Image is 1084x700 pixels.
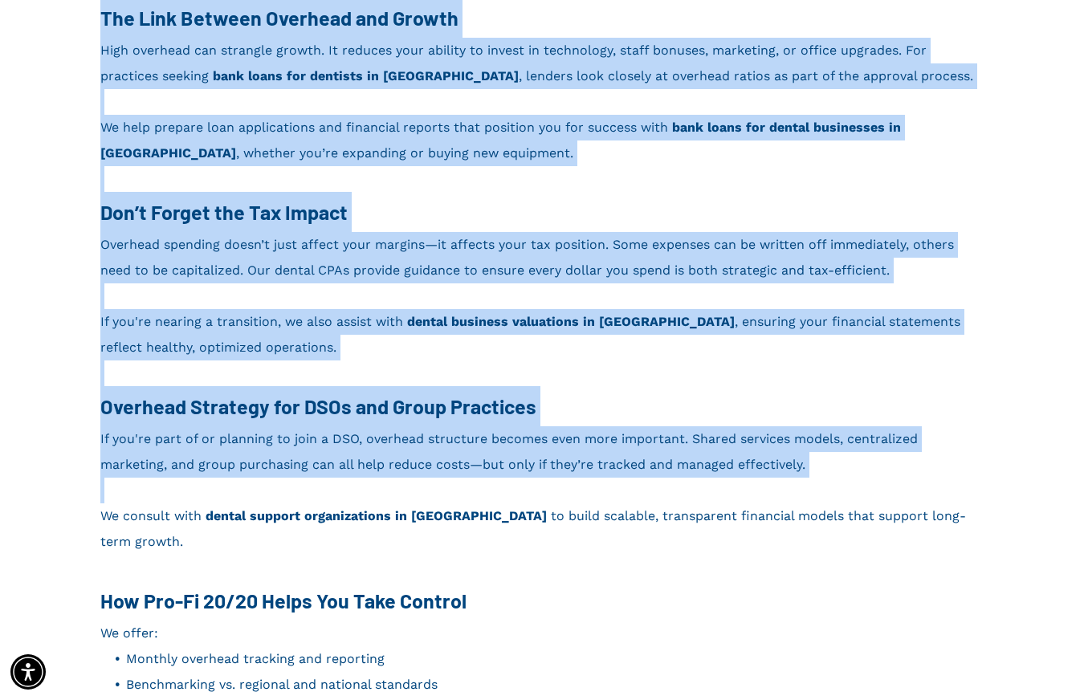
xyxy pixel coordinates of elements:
strong: dental business valuations in [GEOGRAPHIC_DATA] [407,314,735,329]
div: Accessibility Menu [10,654,46,690]
strong: bank loans for dentists in [GEOGRAPHIC_DATA] [213,68,519,83]
span: Monthly overhead tracking and reporting [126,651,385,666]
span: , lenders look closely at overhead ratios as part of the approval process. [519,68,973,83]
span: , whether you’re expanding or buying new equipment. [236,145,573,161]
span: We offer: [100,625,158,641]
span: We consult with [100,508,202,523]
span: High overhead can strangle growth. It reduces your ability to invest in technology, staff bonuses... [100,43,927,83]
span: If you're nearing a transition, we also assist with [100,314,403,329]
strong: Overhead Strategy for DSOs and Group Practices [100,394,536,418]
span: We help prepare loan applications and financial reports that position you for success with [100,120,668,135]
strong: How Pro-Fi 20/20 Helps You Take Control [100,588,467,612]
span: Benchmarking vs. regional and national standards [126,677,438,692]
span: Overhead spending doesn’t just affect your margins—it affects your tax position. Some expenses ca... [100,237,954,278]
strong: dental support organizations in [GEOGRAPHIC_DATA] [206,508,547,523]
strong: The Link Between Overhead and Growth [100,6,458,30]
strong: Don’t Forget the Tax Impact [100,200,348,224]
span: If you're part of or planning to join a DSO, overhead structure becomes even more important. Shar... [100,431,918,472]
